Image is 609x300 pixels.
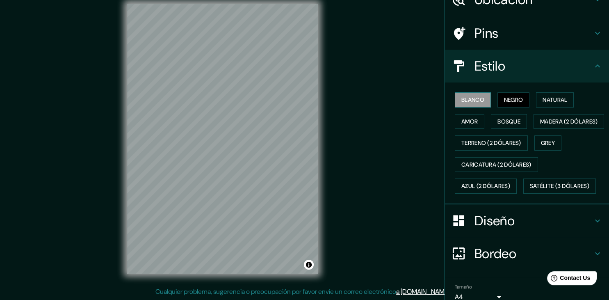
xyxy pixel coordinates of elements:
[474,213,593,229] h4: Diseño
[536,268,600,291] iframe: Help widget launcher
[127,4,318,274] canvas: Mapa
[455,114,484,129] button: Amor
[445,204,609,237] div: Diseño
[445,50,609,82] div: Estilo
[474,25,593,41] h4: Pins
[455,157,538,172] button: Caricatura (2 dólares)
[455,135,528,151] button: Terreno (2 dólares)
[304,260,314,270] button: Atribución de choques
[445,237,609,270] div: Bordeo
[474,58,593,74] h4: Estilo
[536,92,574,108] button: Natural
[155,287,451,297] p: Cualquier problema, sugerencia o preocupación por favor envíe un correo electrónico .
[534,135,561,151] button: Grey
[497,92,530,108] button: Negro
[491,114,527,129] button: Bosque
[445,17,609,50] div: Pins
[523,179,596,194] button: Satélite (3 dólares)
[455,179,517,194] button: Azul (2 dólares)
[474,245,593,262] h4: Bordeo
[455,283,472,290] label: Tamaño
[396,287,449,296] a: a [DOMAIN_NAME]
[455,92,491,108] button: Blanco
[534,114,604,129] button: Madera (2 dólares)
